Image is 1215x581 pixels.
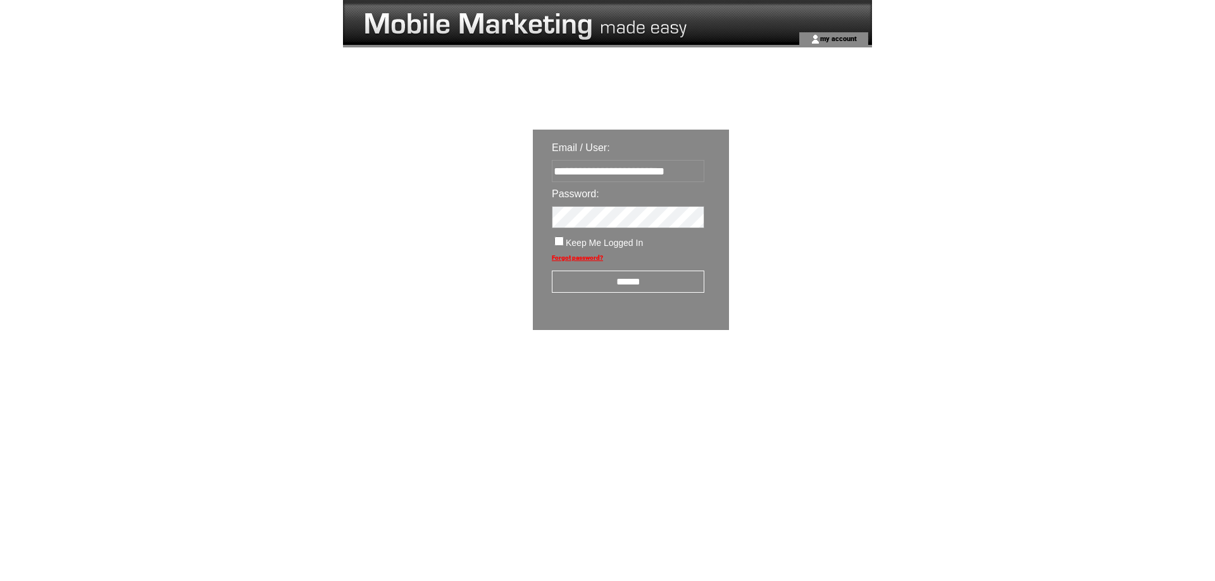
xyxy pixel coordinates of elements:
img: account_icon.gif [811,34,820,44]
img: transparent.png [766,362,829,377]
a: Forgot password? [552,254,603,261]
span: Email / User: [552,142,610,153]
a: my account [820,34,857,42]
span: Keep Me Logged In [566,238,643,248]
span: Password: [552,188,599,199]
